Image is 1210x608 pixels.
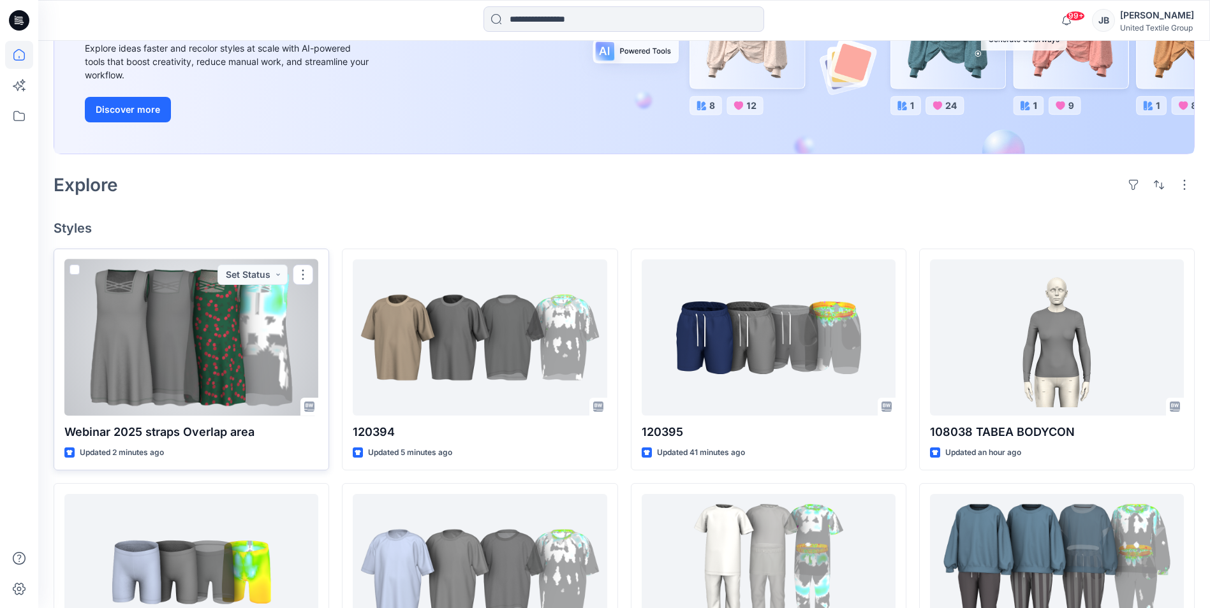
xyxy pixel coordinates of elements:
a: 120395 [642,259,896,416]
p: Updated an hour ago [945,446,1021,460]
p: Updated 5 minutes ago [368,446,452,460]
button: Discover more [85,97,171,122]
p: Updated 41 minutes ago [657,446,745,460]
div: [PERSON_NAME] [1120,8,1194,23]
a: Webinar 2025 straps Overlap area [64,259,318,416]
p: Updated 2 minutes ago [80,446,164,460]
p: 120395 [642,423,896,441]
a: 108038 TABEA BODYCON [930,259,1184,416]
div: JB [1092,9,1115,32]
a: Discover more [85,97,372,122]
p: Webinar 2025 straps Overlap area [64,423,318,441]
div: Explore ideas faster and recolor styles at scale with AI-powered tools that boost creativity, red... [85,41,372,82]
span: 99+ [1066,11,1085,21]
a: 120394 [353,259,607,416]
h2: Explore [54,175,118,195]
p: 120394 [353,423,607,441]
h4: Styles [54,221,1195,236]
div: United Textile Group [1120,23,1194,33]
p: 108038 TABEA BODYCON [930,423,1184,441]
